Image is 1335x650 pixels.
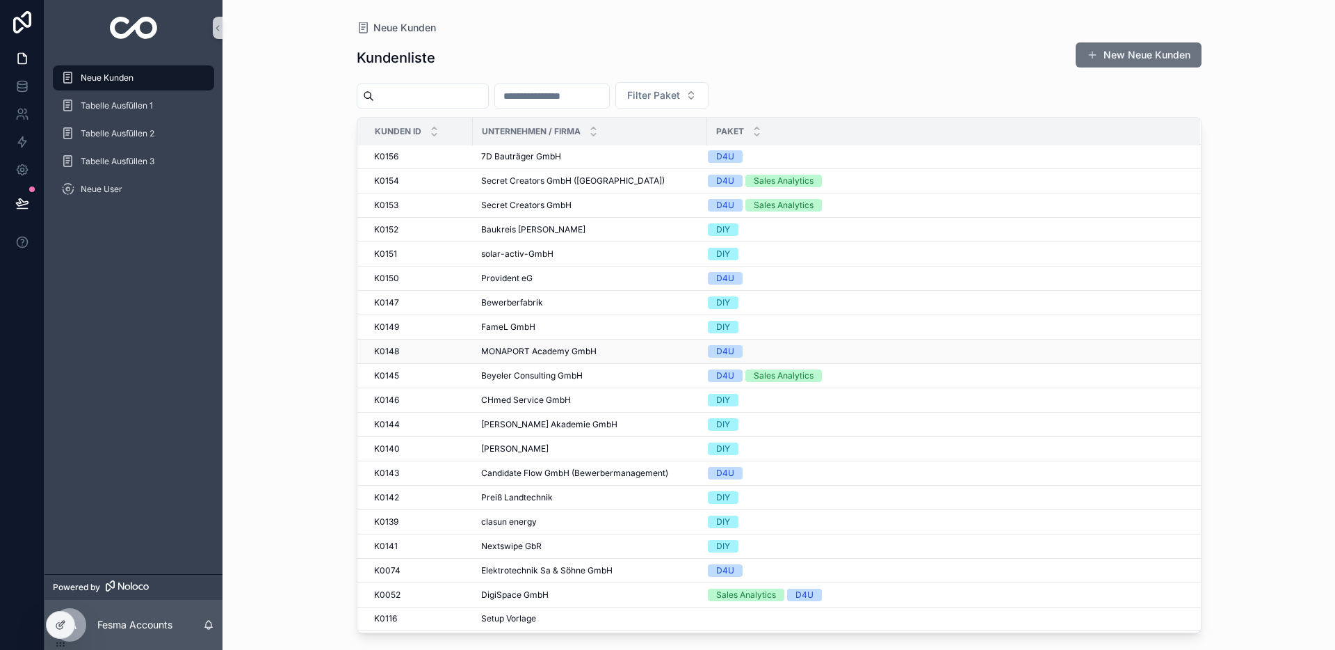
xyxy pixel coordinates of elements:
[373,21,436,35] span: Neue Kunden
[708,589,1183,601] a: Sales AnalyticsD4U
[481,200,699,211] a: Secret Creators GmbH
[481,322,535,333] span: FameL GmbH
[374,468,399,479] span: K0143
[716,296,730,309] div: DIY
[716,175,734,187] div: D4U
[374,200,398,211] span: K0153
[374,419,464,430] a: K0144
[481,565,613,576] span: Elektrotechnik Sa & Söhne GmbH
[374,589,464,601] a: K0052
[708,199,1183,212] a: D4USales Analytics
[81,128,154,139] span: Tabelle Ausfüllen 2
[754,199,814,212] div: Sales Analytics
[708,370,1183,382] a: D4USales Analytics
[481,468,699,479] a: Candidate Flow GmbH (Bewerbermanagement)
[44,574,222,600] a: Powered by
[110,17,158,39] img: App logo
[708,443,1183,455] a: DIY
[374,613,397,624] span: K0116
[374,248,397,260] span: K0151
[357,21,436,35] a: Neue Kunden
[374,151,464,162] a: K0156
[716,467,734,479] div: D4U
[481,297,699,308] a: Bewerberfabrik
[708,248,1183,260] a: DIY
[708,321,1183,333] a: DIY
[53,65,214,90] a: Neue Kunden
[481,468,668,479] span: Candidate Flow GmbH (Bewerbermanagement)
[481,492,699,503] a: Preiß Landtechnik
[374,297,464,308] a: K0147
[481,322,699,333] a: FameL GmbH
[716,126,744,137] span: Paket
[716,540,730,553] div: DIY
[716,248,730,260] div: DIY
[374,322,464,333] a: K0149
[716,516,730,528] div: DIY
[481,370,583,381] span: Beyeler Consulting GmbH
[481,224,585,235] span: Baukreis [PERSON_NAME]
[81,184,122,195] span: Neue User
[615,82,709,109] button: Select Button
[374,395,464,406] a: K0146
[374,589,400,601] span: K0052
[374,224,464,235] a: K0152
[716,345,734,358] div: D4U
[708,345,1183,358] a: D4U
[481,297,543,308] span: Bewerberfabrik
[97,618,172,632] p: Fesma Accounts
[374,541,464,552] a: K0141
[481,589,699,601] a: DigiSpace GmbH
[481,443,549,454] span: [PERSON_NAME]
[374,297,399,308] span: K0147
[716,272,734,285] div: D4U
[374,565,400,576] span: K0074
[716,443,730,455] div: DIY
[374,151,398,162] span: K0156
[374,492,399,503] span: K0142
[754,370,814,382] div: Sales Analytics
[481,248,699,260] a: solar-activ-GmbH
[481,273,533,284] span: Provident eG
[374,565,464,576] a: K0074
[374,273,399,284] span: K0150
[374,516,398,528] span: K0139
[53,121,214,146] a: Tabelle Ausfüllen 2
[374,346,464,357] a: K0148
[708,394,1183,406] a: DIY
[374,468,464,479] a: K0143
[53,149,214,174] a: Tabelle Ausfüllen 3
[374,370,464,381] a: K0145
[716,370,734,382] div: D4U
[708,272,1183,285] a: D4U
[1076,42,1201,68] a: New Neue Kunden
[708,150,1183,163] a: D4U
[708,296,1183,309] a: DIY
[481,346,699,357] a: MONAPORT Academy GmbH
[795,589,814,601] div: D4U
[375,126,421,137] span: Kunden ID
[374,516,464,528] a: K0139
[481,175,699,187] a: Secret Creators GmbH ([GEOGRAPHIC_DATA])
[716,418,730,431] div: DIY
[754,175,814,187] div: Sales Analytics
[716,394,730,406] div: DIY
[374,346,399,357] span: K0148
[481,613,699,624] a: Setup Vorlage
[374,395,399,406] span: K0146
[53,177,214,202] a: Neue User
[481,419,617,430] span: [PERSON_NAME] Akademie GmbH
[481,346,597,357] span: MONAPORT Academy GmbH
[481,273,699,284] a: Provident eG
[708,175,1183,187] a: D4USales Analytics
[81,72,133,84] span: Neue Kunden
[716,199,734,212] div: D4U
[374,443,400,454] span: K0140
[374,370,399,381] span: K0145
[481,541,699,552] a: Nextswipe GbR
[708,418,1183,431] a: DIY
[481,151,699,162] a: 7D Bauträger GmbH
[374,273,464,284] a: K0150
[374,200,464,211] a: K0153
[481,395,699,406] a: CHmed Service GmbH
